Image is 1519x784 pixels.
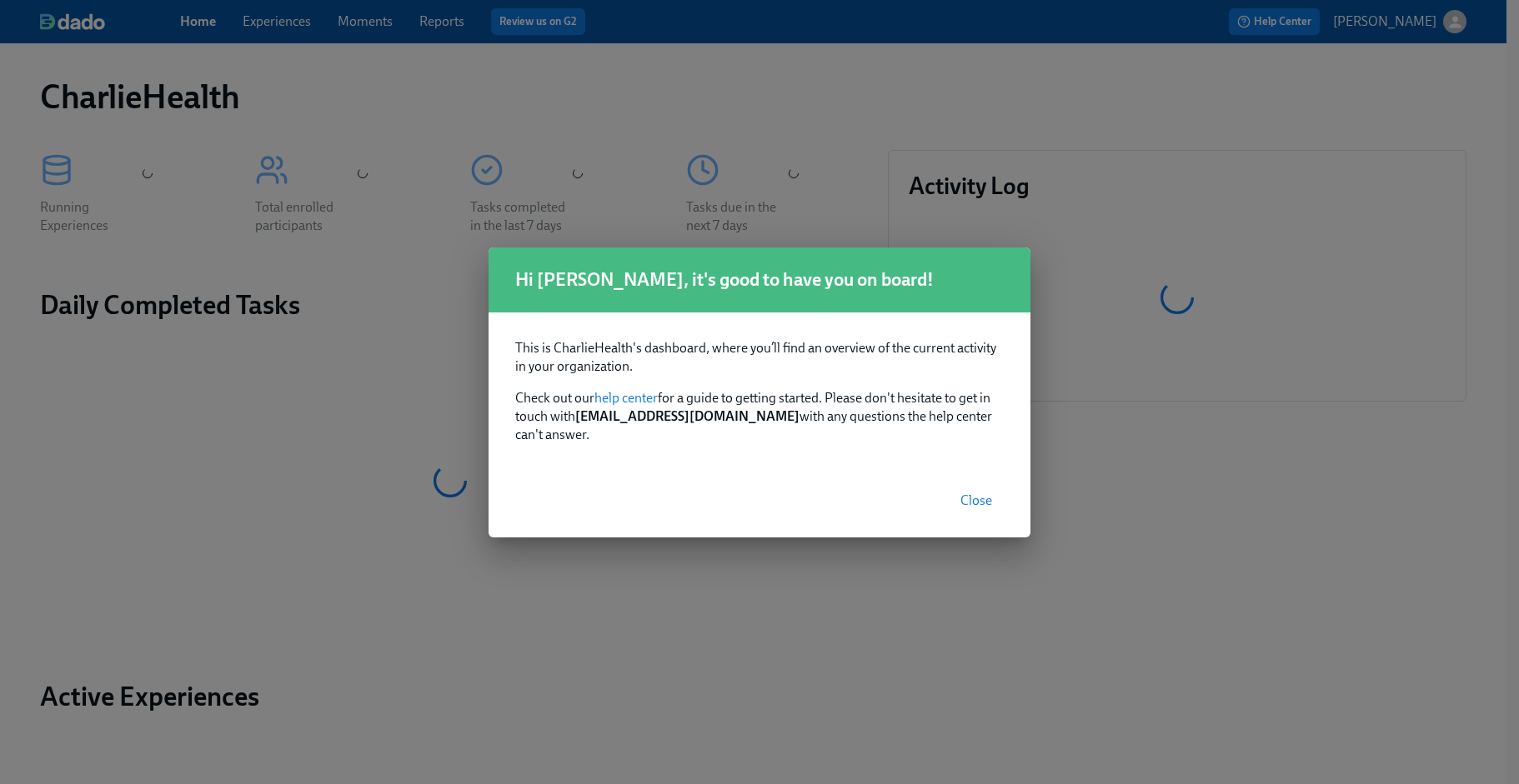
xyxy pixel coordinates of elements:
h1: Hi [PERSON_NAME], it's good to have you on board! [515,267,1004,292]
a: help center [594,390,658,406]
p: This is CharlieHealth's dashboard, where you’ll find an overview of the current activity in your ... [515,339,1004,376]
button: Close [949,484,1004,517]
span: Close [960,492,992,509]
div: Check out our for a guide to getting started. Please don't hesitate to get in touch with with any... [489,312,1030,464]
strong: [EMAIL_ADDRESS][DOMAIN_NAME] [575,408,800,424]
